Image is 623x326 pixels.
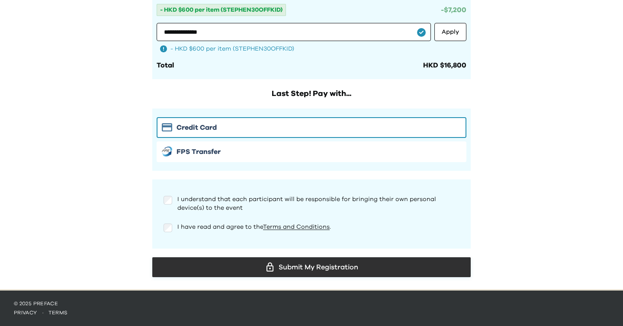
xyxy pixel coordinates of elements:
img: Stripe icon [162,123,172,131]
button: Apply [434,23,466,41]
button: Submit My Registration [152,257,471,277]
a: Terms and Conditions [263,224,330,230]
button: FPS iconFPS Transfer [157,141,466,162]
p: © 2025 Preface [14,300,609,307]
div: HKD $16,800 [423,60,466,70]
span: I have read and agree to the . [177,224,331,230]
span: · [37,310,48,315]
span: FPS Transfer [177,147,221,157]
div: Submit My Registration [159,261,464,274]
span: - HKD $600 per item (STEPHEN30OFFKID) [170,45,294,53]
span: I understand that each participant will be responsible for bringing their own personal device(s) ... [177,196,436,211]
a: terms [48,310,68,315]
span: -$ 7,200 [441,6,466,13]
span: - HKD $600 per item (STEPHEN30OFFKID) [157,4,286,16]
img: FPS icon [162,147,172,157]
a: privacy [14,310,37,315]
h2: Last Step! Pay with... [152,88,471,100]
button: Stripe iconCredit Card [157,117,466,138]
span: Total [157,62,174,69]
span: Credit Card [177,122,217,133]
